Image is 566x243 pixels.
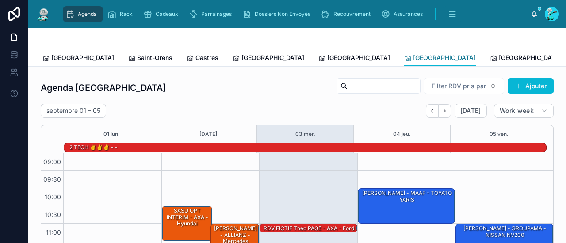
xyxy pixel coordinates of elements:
button: 05 ven. [490,125,509,143]
a: Assurances [379,6,429,22]
button: Select Button [424,78,504,94]
span: Agenda [78,11,97,18]
a: Cadeaux [141,6,184,22]
div: 2 TECH ✌️✌️✌️ - - [69,143,119,151]
span: [GEOGRAPHIC_DATA] [413,53,476,62]
button: Ajouter [508,78,554,94]
a: Dossiers Non Envoyés [240,6,317,22]
a: [GEOGRAPHIC_DATA] [233,50,304,67]
a: Agenda [63,6,103,22]
button: [DATE] [455,104,487,118]
span: [DATE] [460,107,481,115]
div: scrollable content [58,4,531,24]
a: Castres [187,50,218,67]
div: RDV FICTIF Théo PAGE - AXA - ford mustang [260,224,357,233]
button: Back [426,104,439,118]
span: 09:30 [41,176,63,183]
span: Recouvrement [333,11,371,18]
a: [GEOGRAPHIC_DATA] [318,50,390,67]
span: Assurances [394,11,423,18]
a: [GEOGRAPHIC_DATA] [42,50,114,67]
span: 10:30 [42,211,63,218]
span: 11:00 [44,228,63,236]
span: Filter RDV pris par [432,82,486,90]
a: Rack [105,6,139,22]
a: Saint-Orens [128,50,172,67]
button: 03 mer. [295,125,315,143]
span: 10:00 [42,193,63,201]
span: [GEOGRAPHIC_DATA] [499,53,562,62]
img: App logo [35,7,51,21]
span: Work week [500,107,534,115]
div: [PERSON_NAME] - MAAF - TOYATO YARIS [359,189,455,204]
span: Dossiers Non Envoyés [255,11,310,18]
div: [PERSON_NAME] - GROUPAMA - NISSAN NV200 [457,224,552,239]
span: [GEOGRAPHIC_DATA] [241,53,304,62]
div: 2 TECH ✌️✌️✌️ - - [69,143,119,152]
div: RDV FICTIF Théo PAGE - AXA - ford mustang [261,224,356,239]
button: 04 jeu. [393,125,411,143]
span: [GEOGRAPHIC_DATA] [327,53,390,62]
h2: septembre 01 – 05 [46,106,100,115]
h1: Agenda [GEOGRAPHIC_DATA] [41,82,166,94]
span: Rack [120,11,133,18]
span: Cadeaux [156,11,178,18]
span: [GEOGRAPHIC_DATA] [51,53,114,62]
button: Next [439,104,451,118]
a: Parrainages [186,6,238,22]
div: SASU OPT INTERIM - AXA - hyundai [162,206,212,241]
span: 09:00 [41,158,63,165]
a: [GEOGRAPHIC_DATA] [490,50,562,67]
div: SASU OPT INTERIM - AXA - hyundai [164,207,212,228]
a: [GEOGRAPHIC_DATA] [404,50,476,67]
button: Work week [494,104,554,118]
span: Saint-Orens [137,53,172,62]
a: Recouvrement [318,6,377,22]
span: Castres [195,53,218,62]
div: [PERSON_NAME] - MAAF - TOYATO YARIS [358,189,455,223]
button: 01 lun. [103,125,120,143]
span: Parrainages [201,11,232,18]
button: [DATE] [199,125,217,143]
